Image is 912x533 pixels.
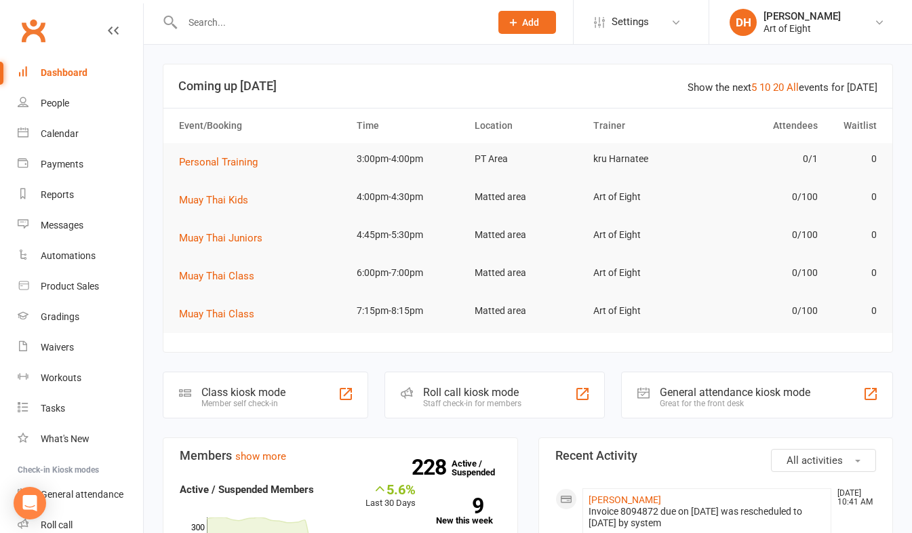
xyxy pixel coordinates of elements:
[41,128,79,139] div: Calendar
[589,506,826,529] div: Invoice 8094872 due on [DATE] was rescheduled to [DATE] by system
[705,143,824,175] td: 0/1
[18,424,143,454] a: What's New
[41,220,83,231] div: Messages
[705,108,824,143] th: Attendees
[179,232,262,244] span: Muay Thai Juniors
[179,154,267,170] button: Personal Training
[18,210,143,241] a: Messages
[773,81,784,94] a: 20
[705,181,824,213] td: 0/100
[787,81,799,94] a: All
[18,241,143,271] a: Automations
[436,496,483,516] strong: 9
[705,219,824,251] td: 0/100
[759,81,770,94] a: 10
[41,433,90,444] div: What's New
[179,268,264,284] button: Muay Thai Class
[587,295,706,327] td: Art of Eight
[824,295,883,327] td: 0
[14,487,46,519] div: Open Intercom Messenger
[179,230,272,246] button: Muay Thai Juniors
[423,399,521,408] div: Staff check-in for members
[18,393,143,424] a: Tasks
[660,386,810,399] div: General attendance kiosk mode
[436,498,501,525] a: 9New this week
[351,257,469,289] td: 6:00pm-7:00pm
[41,342,74,353] div: Waivers
[18,363,143,393] a: Workouts
[179,308,254,320] span: Muay Thai Class
[18,302,143,332] a: Gradings
[41,281,99,292] div: Product Sales
[179,306,264,322] button: Muay Thai Class
[365,481,416,511] div: Last 30 Days
[41,489,123,500] div: General attendance
[423,386,521,399] div: Roll call kiosk mode
[705,257,824,289] td: 0/100
[18,271,143,302] a: Product Sales
[18,88,143,119] a: People
[522,17,539,28] span: Add
[824,181,883,213] td: 0
[41,189,74,200] div: Reports
[18,58,143,88] a: Dashboard
[41,250,96,261] div: Automations
[730,9,757,36] div: DH
[412,457,452,477] strong: 228
[178,79,877,93] h3: Coming up [DATE]
[688,79,877,96] div: Show the next events for [DATE]
[18,119,143,149] a: Calendar
[18,180,143,210] a: Reports
[180,483,314,496] strong: Active / Suspended Members
[178,13,481,32] input: Search...
[351,108,469,143] th: Time
[705,295,824,327] td: 0/100
[365,481,416,496] div: 5.6%
[41,519,73,530] div: Roll call
[587,257,706,289] td: Art of Eight
[452,449,511,487] a: 228Active / Suspended
[824,219,883,251] td: 0
[41,311,79,322] div: Gradings
[469,257,587,289] td: Matted area
[787,454,843,467] span: All activities
[351,181,469,213] td: 4:00pm-4:30pm
[589,494,661,505] a: [PERSON_NAME]
[587,143,706,175] td: kru Harnatee
[18,479,143,510] a: General attendance kiosk mode
[587,219,706,251] td: Art of Eight
[764,22,841,35] div: Art of Eight
[587,108,706,143] th: Trainer
[41,98,69,108] div: People
[16,14,50,47] a: Clubworx
[824,108,883,143] th: Waitlist
[660,399,810,408] div: Great for the front desk
[18,332,143,363] a: Waivers
[201,386,285,399] div: Class kiosk mode
[173,108,351,143] th: Event/Booking
[469,295,587,327] td: Matted area
[469,143,587,175] td: PT Area
[831,489,875,507] time: [DATE] 10:41 AM
[469,108,587,143] th: Location
[587,181,706,213] td: Art of Eight
[824,143,883,175] td: 0
[469,181,587,213] td: Matted area
[351,143,469,175] td: 3:00pm-4:00pm
[351,295,469,327] td: 7:15pm-8:15pm
[771,449,876,472] button: All activities
[555,449,877,462] h3: Recent Activity
[469,219,587,251] td: Matted area
[824,257,883,289] td: 0
[18,149,143,180] a: Payments
[179,156,258,168] span: Personal Training
[179,270,254,282] span: Muay Thai Class
[351,219,469,251] td: 4:45pm-5:30pm
[41,67,87,78] div: Dashboard
[235,450,286,462] a: show more
[179,192,258,208] button: Muay Thai Kids
[179,194,248,206] span: Muay Thai Kids
[612,7,649,37] span: Settings
[764,10,841,22] div: [PERSON_NAME]
[751,81,757,94] a: 5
